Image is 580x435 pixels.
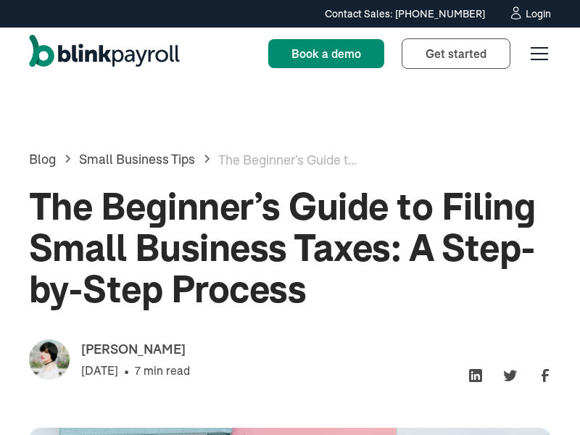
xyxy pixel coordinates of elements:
a: Book a demo [268,39,384,68]
a: Get started [402,38,510,69]
h1: The Beginner’s Guide to Filing Small Business Taxes: A Step-by-Step Process [29,186,551,311]
span: Book a demo [291,46,361,61]
div: [PERSON_NAME] [81,339,190,359]
a: home [29,35,180,72]
div: Contact Sales: [PHONE_NUMBER] [325,7,485,22]
div: [DATE] [81,362,118,381]
span: Get started [426,46,486,61]
div: Login [526,9,551,19]
a: Login [508,6,551,22]
div: The Beginner’s Guide to Filing Small Business Taxes: A Step-by-Step Process [218,150,357,170]
a: Small Business Tips [79,149,195,169]
div: • [124,362,129,381]
div: menu [522,36,551,71]
div: 7 min read [135,362,190,379]
a: Blog [29,149,56,169]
